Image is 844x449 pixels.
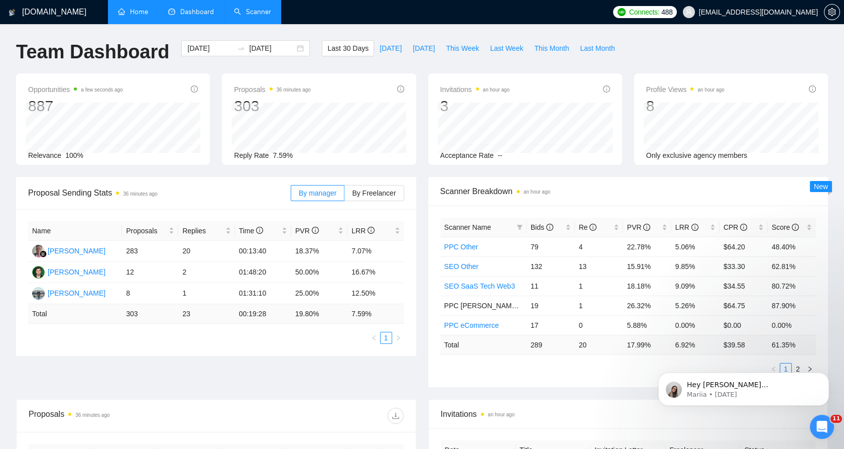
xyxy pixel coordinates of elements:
td: 303 [122,304,178,324]
span: Invitations [440,83,510,96]
a: PPC eCommerce [444,321,499,329]
button: left [368,332,380,344]
span: info-circle [792,224,799,231]
span: [DATE] [380,43,402,54]
span: left [371,335,377,341]
h1: Team Dashboard [16,40,169,64]
span: info-circle [691,224,698,231]
span: Opportunities [28,83,123,96]
td: 18.37% [291,241,347,262]
span: Re [579,223,597,231]
td: 00:19:28 [235,304,291,324]
li: 1 [380,332,392,344]
time: an hour ago [483,87,510,93]
span: Time [239,227,263,235]
td: 19 [527,296,575,315]
span: info-circle [256,227,263,234]
a: 1 [381,332,392,343]
td: 20 [575,335,623,354]
span: to [237,44,245,52]
button: [DATE] [374,40,407,56]
span: LRR [675,223,698,231]
img: logo [9,5,16,21]
span: info-circle [397,85,404,93]
td: 1 [178,283,234,304]
span: By manager [299,189,336,197]
span: filter [517,224,523,230]
span: dashboard [168,8,175,15]
span: This Month [534,43,569,54]
td: 5.06% [671,237,719,256]
span: Scanner Name [444,223,491,231]
span: 100% [65,151,83,159]
span: info-circle [368,227,375,234]
button: download [388,408,404,424]
span: New [814,183,828,191]
span: Score [772,223,799,231]
span: PPС [PERSON_NAME]'s Set up [444,302,546,310]
td: 12 [122,262,178,283]
div: [PERSON_NAME] [48,266,105,278]
span: info-circle [603,85,610,93]
span: right [395,335,401,341]
span: Scanner Breakdown [440,185,816,198]
td: 01:48:20 [235,262,291,283]
td: 0.00% [768,315,816,335]
span: Connects: [629,7,659,18]
img: YM [32,287,45,300]
td: 283 [122,241,178,262]
td: 12.50% [347,283,404,304]
li: Next Page [392,332,404,344]
div: 8 [646,97,725,116]
td: 62.81% [768,256,816,276]
td: 00:13:40 [235,241,291,262]
td: 9.85% [671,256,719,276]
td: 4 [575,237,623,256]
td: 48.40% [768,237,816,256]
td: 25.00% [291,283,347,304]
time: 36 minutes ago [277,87,311,93]
td: $ 39.58 [719,335,768,354]
span: info-circle [809,85,816,93]
button: This Month [529,40,574,56]
td: 13 [575,256,623,276]
time: 36 minutes ago [75,412,109,418]
span: PVR [295,227,319,235]
div: [PERSON_NAME] [48,288,105,299]
span: By Freelancer [352,189,396,197]
a: PPC Other [444,243,478,251]
span: info-circle [740,224,747,231]
span: 488 [661,7,672,18]
span: swap-right [237,44,245,52]
time: an hour ago [488,412,515,417]
button: Last 30 Days [322,40,374,56]
td: 132 [527,256,575,276]
td: 18.18% [623,276,671,296]
span: Proposals [234,83,311,96]
td: 0.00% [671,315,719,335]
span: Acceptance Rate [440,151,494,159]
td: 19.80 % [291,304,347,324]
th: Name [28,221,122,241]
td: Total [440,335,527,354]
td: 1 [575,276,623,296]
span: info-circle [589,224,596,231]
a: YM[PERSON_NAME] [32,289,105,297]
td: 17 [527,315,575,335]
button: Last Week [485,40,529,56]
span: filter [515,220,525,235]
span: Last Week [490,43,523,54]
td: $0.00 [719,315,768,335]
div: Proposals [29,408,216,424]
td: 0 [575,315,623,335]
td: 9.09% [671,276,719,296]
span: user [685,9,692,16]
button: Last Month [574,40,620,56]
td: 11 [527,276,575,296]
span: [DATE] [413,43,435,54]
td: 61.35 % [768,335,816,354]
span: Relevance [28,151,61,159]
